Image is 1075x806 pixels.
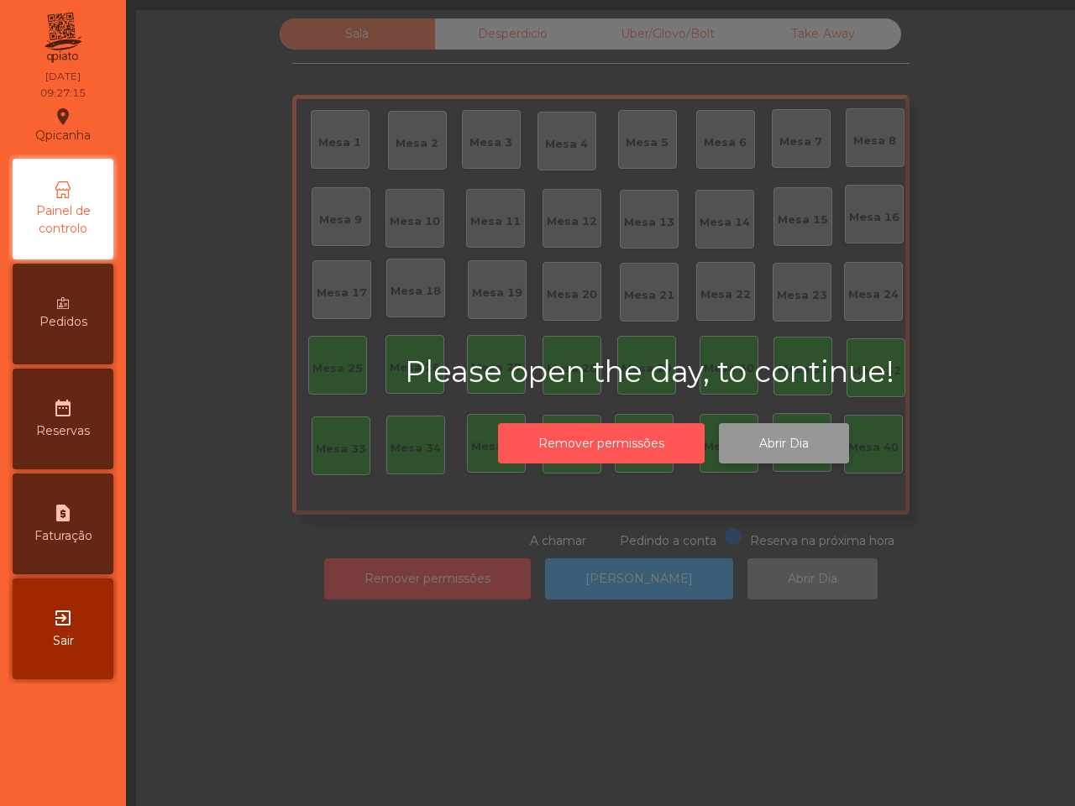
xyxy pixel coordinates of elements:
span: Reservas [36,422,90,440]
div: 09:27:15 [40,86,86,101]
span: Pedidos [39,313,87,331]
i: exit_to_app [53,608,73,628]
button: Abrir Dia [719,423,849,464]
span: Painel de controlo [17,202,109,238]
i: date_range [53,398,73,418]
i: request_page [53,503,73,523]
h2: Please open the day, to continue! [405,354,942,390]
span: Faturação [34,527,92,545]
i: location_on [53,107,73,127]
div: [DATE] [45,69,81,84]
button: Remover permissões [498,423,705,464]
div: Qpicanha [35,104,91,146]
span: Sair [53,632,74,650]
img: qpiato [42,8,83,67]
